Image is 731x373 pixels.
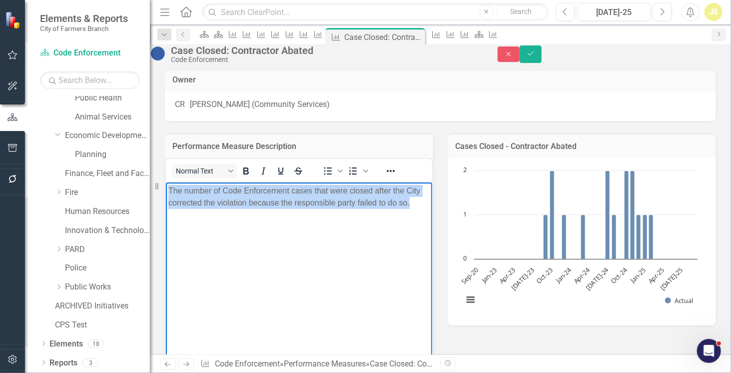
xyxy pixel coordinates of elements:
[82,358,98,367] div: 3
[65,262,150,274] a: Police
[643,214,647,259] path: Jan-25, 1. Actual.
[319,164,344,178] div: Bullet list
[628,265,648,285] text: Jan-25
[665,296,693,305] button: Show Actual
[65,244,150,255] a: PARD
[697,339,721,363] iframe: Intercom live chat
[172,142,426,151] h3: Performance Measure Description
[458,165,707,315] div: Chart. Highcharts interactive chart.
[649,214,653,259] path: Feb-25, 1. Actual.
[65,281,150,293] a: Public Works
[550,170,554,259] path: Oct-23, 2. Actual.
[172,164,237,178] button: Block Normal Text
[370,359,481,368] div: Case Closed: Contractor Abated
[609,265,629,285] text: Oct-24
[88,339,104,348] div: 18
[658,265,685,292] text: [DATE]-25
[40,71,140,89] input: Search Below...
[176,167,225,175] span: Normal Text
[175,99,185,110] div: CR
[624,170,629,259] path: Oct-24, 2. Actual.
[344,31,423,43] div: Case Closed: Contractor Abated
[166,182,432,357] iframe: Rich Text Area
[190,99,330,110] div: [PERSON_NAME] (Community Services)
[49,357,77,369] a: Reports
[636,214,641,259] path: Dec-24, 1. Actual.
[272,164,289,178] button: Underline
[290,164,307,178] button: Strikethrough
[553,265,573,285] text: Jan-24
[284,359,366,368] a: Performance Measures
[605,170,610,259] path: Jul-24, 2. Actual.
[509,265,536,292] text: [DATE]-23
[65,206,150,217] a: Human Resources
[479,265,499,285] text: Jan-23
[65,130,150,141] a: Economic Development, Tourism & Planning
[55,300,150,312] a: ARCHIVED Initiatives
[646,265,666,285] text: Apr-25
[496,5,546,19] button: Search
[215,359,280,368] a: Code Enforcement
[202,3,549,21] input: Search ClearPoint...
[497,265,517,285] text: Apr-23
[55,319,150,331] a: CPS Test
[463,209,467,218] text: 1
[612,214,616,259] path: Aug-24, 1. Actual.
[75,149,150,160] a: Planning
[49,338,83,350] a: Elements
[630,170,635,259] path: Nov-24, 2. Actual.
[255,164,272,178] button: Italic
[150,45,166,61] img: No Information
[65,168,150,179] a: Finance, Fleet and Facilities
[562,214,566,259] path: Dec-23, 1. Actual.
[534,265,554,285] text: Oct-23
[584,265,611,292] text: [DATE]-24
[458,165,703,315] svg: Interactive chart
[463,293,477,307] button: View chart menu, Chart
[463,253,467,262] text: 0
[65,225,150,236] a: Innovation & Technology
[581,214,585,259] path: Mar-24, 1. Actual.
[463,165,467,174] text: 2
[345,164,370,178] div: Numbered list
[578,3,651,21] button: [DATE]-25
[382,164,399,178] button: Reveal or hide additional toolbar items
[456,142,709,151] h3: Cases Closed - Contractor Abated
[200,358,433,370] div: » »
[40,24,128,32] small: City of Farmers Branch
[40,47,140,59] a: Code Enforcement
[459,265,480,286] text: Sep-20
[572,265,592,285] text: Apr-24
[172,75,709,84] h3: Owner
[237,164,254,178] button: Bold
[581,6,647,18] div: [DATE]-25
[543,214,548,259] path: Sep-23, 1. Actual.
[171,45,478,56] div: Case Closed: Contractor Abated
[4,10,23,29] img: ClearPoint Strategy
[75,111,150,123] a: Animal Services
[171,56,478,63] div: Code Enforcement
[65,187,150,198] a: Fire
[510,7,532,15] span: Search
[705,3,723,21] button: JS
[40,12,128,24] span: Elements & Reports
[75,92,150,104] a: Public Health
